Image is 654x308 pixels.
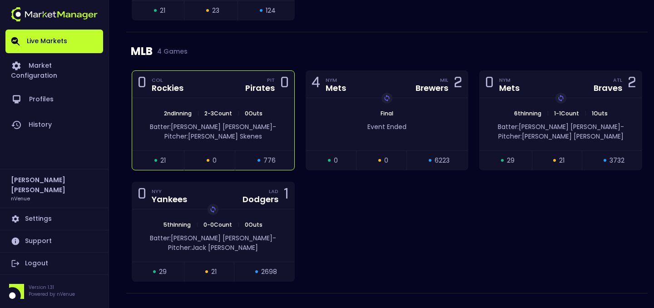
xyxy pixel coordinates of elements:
[326,84,346,92] div: Mets
[609,156,624,165] span: 3732
[5,87,103,112] a: Profiles
[5,30,103,53] a: Live Markets
[29,291,75,298] p: Powered by nVenue
[499,84,520,92] div: Mets
[557,94,565,102] img: replayImg
[150,233,272,243] span: Batter: [PERSON_NAME] [PERSON_NAME]
[209,206,217,213] img: replayImg
[416,84,448,92] div: Brewers
[11,195,30,202] h3: nVenue
[5,53,103,87] a: Market Configuration
[507,156,515,165] span: 29
[440,76,448,84] div: MIL
[269,188,278,195] div: LAD
[160,156,166,165] span: 21
[272,122,276,131] span: -
[152,195,187,204] div: Yankees
[261,267,277,277] span: 2698
[242,221,265,229] span: 0 Outs
[235,109,242,117] span: |
[235,221,242,229] span: |
[245,84,275,92] div: Pirates
[435,156,450,165] span: 6223
[193,221,201,229] span: |
[582,109,589,117] span: |
[243,195,278,204] div: Dodgers
[168,243,258,252] span: Pitcher: Jack [PERSON_NAME]
[499,76,520,84] div: NYM
[242,109,265,117] span: 0 Outs
[589,109,610,117] span: 1 Outs
[161,109,194,117] span: 2nd Inning
[594,84,622,92] div: Braves
[367,122,406,131] span: Event Ended
[152,188,187,195] div: NYY
[326,76,346,84] div: NYM
[559,156,565,165] span: 21
[211,267,217,277] span: 21
[138,76,146,93] div: 0
[164,132,262,141] span: Pitcher: [PERSON_NAME] Skenes
[378,109,396,117] span: Final
[153,48,188,55] span: 4 Games
[454,76,462,93] div: 2
[498,132,624,141] span: Pitcher: [PERSON_NAME] [PERSON_NAME]
[544,109,551,117] span: |
[5,253,103,274] a: Logout
[263,156,276,165] span: 776
[284,187,289,204] div: 1
[160,6,165,15] span: 21
[628,76,636,93] div: 2
[213,156,217,165] span: 0
[11,175,98,195] h2: [PERSON_NAME] [PERSON_NAME]
[5,284,103,299] div: Version 1.31Powered by nVenue
[212,6,219,15] span: 23
[131,32,643,70] div: MLB
[511,109,544,117] span: 6th Inning
[620,122,624,131] span: -
[5,112,103,138] a: History
[551,109,582,117] span: 1 - 1 Count
[5,230,103,252] a: Support
[334,156,338,165] span: 0
[272,233,276,243] span: -
[202,109,235,117] span: 2 - 3 Count
[280,76,289,93] div: 0
[5,208,103,230] a: Settings
[312,76,320,93] div: 4
[194,109,202,117] span: |
[266,6,276,15] span: 124
[485,76,494,93] div: 0
[29,284,75,291] p: Version 1.31
[161,221,193,229] span: 5th Inning
[383,94,391,102] img: replayImg
[267,76,275,84] div: PIT
[201,221,235,229] span: 0 - 0 Count
[152,84,183,92] div: Rockies
[150,122,272,131] span: Batter: [PERSON_NAME] [PERSON_NAME]
[152,76,183,84] div: COL
[159,267,167,277] span: 29
[384,156,388,165] span: 0
[11,7,98,21] img: logo
[138,187,146,204] div: 0
[613,76,622,84] div: ATL
[498,122,620,131] span: Batter: [PERSON_NAME] [PERSON_NAME]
